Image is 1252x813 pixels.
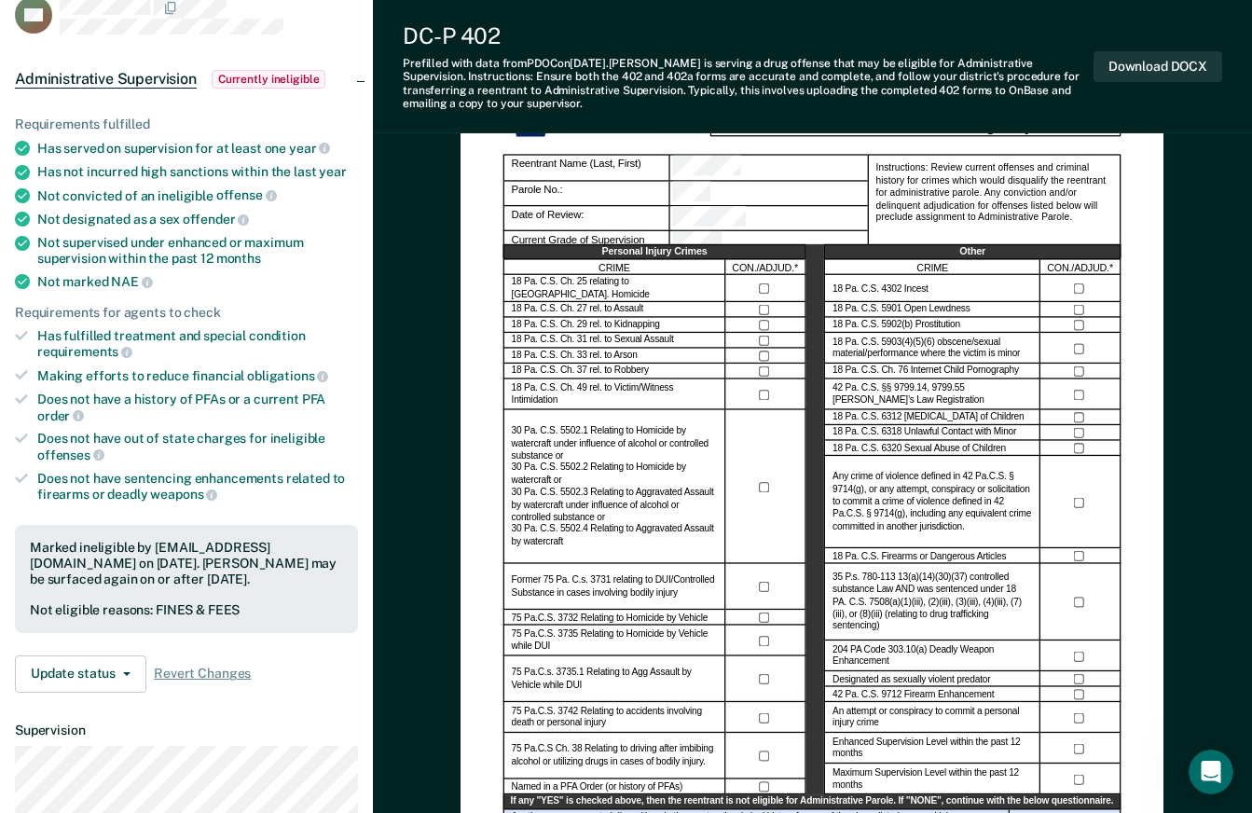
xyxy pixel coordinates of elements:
span: NAE [111,274,152,289]
label: 18 Pa. C.S. 4302 Incest [832,283,929,296]
label: 42 Pa. C.S. §§ 9799.14, 9799.55 [PERSON_NAME]’s Law Registration [832,382,1032,406]
div: Requirements for agents to check [15,305,358,321]
div: Instructions: Review current offenses and criminal history for crimes which would disqualify the ... [868,155,1121,257]
label: Maximum Supervision Level within the past 12 months [832,767,1032,792]
label: 18 Pa. C.S. 5902(b) Prostitution [832,320,960,332]
label: 75 Pa.C.S. 3732 Relating to Homicide by Vehicle [512,612,709,624]
div: Reentrant Name (Last, First) [503,155,670,181]
label: 18 Pa. C.S. Ch. 49 rel. to Victim/Witness Intimidation [512,382,718,406]
div: Reentrant Name (Last, First) [670,155,868,181]
span: Revert Changes [154,666,251,682]
div: Prefilled with data from PDOC on [DATE] . [PERSON_NAME] is serving a drug offense that may be eli... [403,57,1094,111]
div: Making efforts to reduce financial [37,367,358,384]
div: Current Grade of Supervision [503,232,670,257]
div: CON./ADJUD.* [1040,260,1121,276]
label: 18 Pa. C.S. Ch. 25 relating to [GEOGRAPHIC_DATA]. Homicide [512,277,718,301]
label: 18 Pa. C.S. Ch. 31 rel. to Sexual Assault [512,335,674,347]
iframe: Intercom live chat [1189,750,1233,794]
span: obligations [247,368,328,383]
div: Requirements fulfilled [15,117,358,132]
span: Administrative Supervision [15,70,197,89]
div: CON./ADJUD.* [726,260,806,276]
div: Has fulfilled treatment and special condition [37,328,358,360]
label: An attempt or conspiracy to commit a personal injury crime [832,706,1032,730]
label: 18 Pa. C.S. Ch. 29 rel. to Kidnapping [512,320,660,332]
label: 35 P.s. 780-113 13(a)(14)(30)(37) controlled substance Law AND was sentenced under 18 PA. C.S. 75... [832,572,1032,634]
div: Has not incurred high sanctions within the last [37,164,358,180]
label: 18 Pa. C.S. 6312 [MEDICAL_DATA] of Children [832,412,1024,424]
div: Not designated as a sex [37,211,358,227]
div: Parole No.: [670,182,868,207]
div: Not eligible reasons: FINES & FEES [30,602,343,618]
span: requirements [37,344,132,359]
label: 30 Pa. C.S. 5502.1 Relating to Homicide by watercraft under influence of alcohol or controlled su... [512,426,718,549]
label: 18 Pa. C.S. Ch. 76 Internet Child Pornography [832,365,1019,378]
label: 18 Pa. C.S. 6318 Unlawful Contact with Minor [832,427,1016,439]
button: Download DOCX [1094,51,1222,82]
label: 75 Pa.C.S. 3735 Relating to Homicide by Vehicle while DUI [512,629,718,654]
div: Not convicted of an ineligible [37,187,358,204]
div: CRIME [503,260,726,276]
label: 18 Pa. C.S. 5901 Open Lewdness [832,304,970,316]
label: 18 Pa. C.S. Ch. 37 rel. to Robbery [512,365,649,378]
span: offenses [37,448,104,462]
div: Does not have sentencing enhancements related to firearms or deadly [37,471,358,503]
div: Has served on supervision for at least one [37,140,358,157]
label: 204 PA Code 303.10(a) Deadly Weapon Enhancement [832,644,1032,668]
label: Enhanced Supervision Level within the past 12 months [832,737,1032,761]
label: Any crime of violence defined in 42 Pa.C.S. § 9714(g), or any attempt, conspiracy or solicitation... [832,472,1032,533]
span: offender [183,212,250,227]
label: 18 Pa. C.S. Ch. 33 rel. to Arson [512,351,638,363]
label: 18 Pa. C.S. 6320 Sexual Abuse of Children [832,443,1006,455]
div: Not marked [37,273,358,290]
span: year [319,164,346,179]
span: year [289,141,330,156]
label: 42 Pa. C.S. 9712 Firearm Enhancement [832,689,994,701]
div: Does not have out of state charges for ineligible [37,431,358,462]
span: Currently ineligible [212,70,326,89]
button: Update status [15,655,146,693]
div: If any "YES" is checked above, then the reentrant is not eligible for Administrative Parole. If "... [503,795,1121,810]
span: weapons [150,487,217,502]
span: offense [216,187,277,202]
div: Date of Review: [503,207,670,232]
div: Current Grade of Supervision [670,232,868,257]
label: 75 Pa.C.S. 3742 Relating to accidents involving death or personal injury [512,706,718,730]
div: Marked ineligible by [EMAIL_ADDRESS][DOMAIN_NAME] on [DATE]. [PERSON_NAME] may be surfaced again ... [30,540,343,586]
label: Designated as sexually violent predator [832,673,990,685]
label: 18 Pa. C.S. Ch. 27 rel. to Assault [512,304,644,316]
dt: Supervision [15,723,358,738]
label: 18 Pa. C.S. Firearms or Dangerous Articles [832,550,1006,562]
div: Date of Review: [670,207,868,232]
div: CRIME [825,260,1041,276]
span: months [216,251,261,266]
div: Not supervised under enhanced or maximum supervision within the past 12 [37,235,358,267]
div: Personal Injury Crimes [503,245,806,261]
label: 18 Pa. C.S. 5903(4)(5)(6) obscene/sexual material/performance where the victim is minor [832,337,1032,361]
label: Named in a PFA Order (or history of PFAs) [512,781,683,793]
div: DC-P 402 [403,22,1094,49]
label: 75 Pa.C.S Ch. 38 Relating to driving after imbibing alcohol or utilizing drugs in cases of bodily... [512,744,718,768]
div: Other [825,245,1121,261]
label: Former 75 Pa. C.s. 3731 relating to DUI/Controlled Substance in cases involving bodily injury [512,575,718,599]
div: Parole No.: [503,182,670,207]
label: 75 Pa.C.s. 3735.1 Relating to Agg Assault by Vehicle while DUI [512,668,718,692]
div: Does not have a history of PFAs or a current PFA order [37,392,358,423]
